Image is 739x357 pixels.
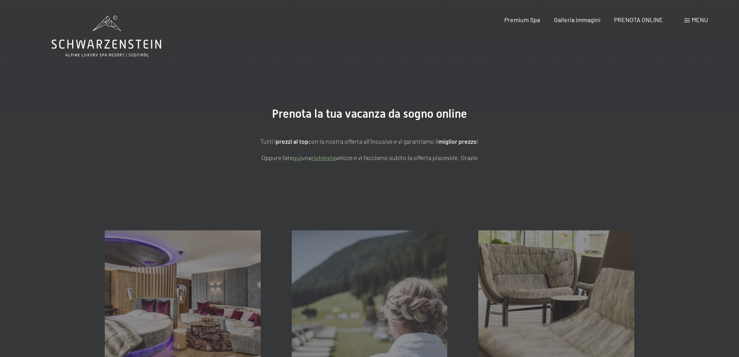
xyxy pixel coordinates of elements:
p: Oppure fate una veloce e vi facciamo subito la offerta piacevole. Grazie [176,153,564,163]
span: Prenota la tua vacanza da sogno online [272,107,467,120]
span: Menu [692,16,708,23]
a: PRENOTA ONLINE [614,16,663,23]
a: Galleria immagini [554,16,601,23]
strong: prezzi al top [276,138,308,145]
p: Tutti i con la nostra offerta all'incusive e vi garantiamo il ! [176,136,564,146]
strong: miglior prezzo [438,138,477,145]
a: quì [293,154,301,161]
a: Premium Spa [504,16,540,23]
a: richiesta [312,154,336,161]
